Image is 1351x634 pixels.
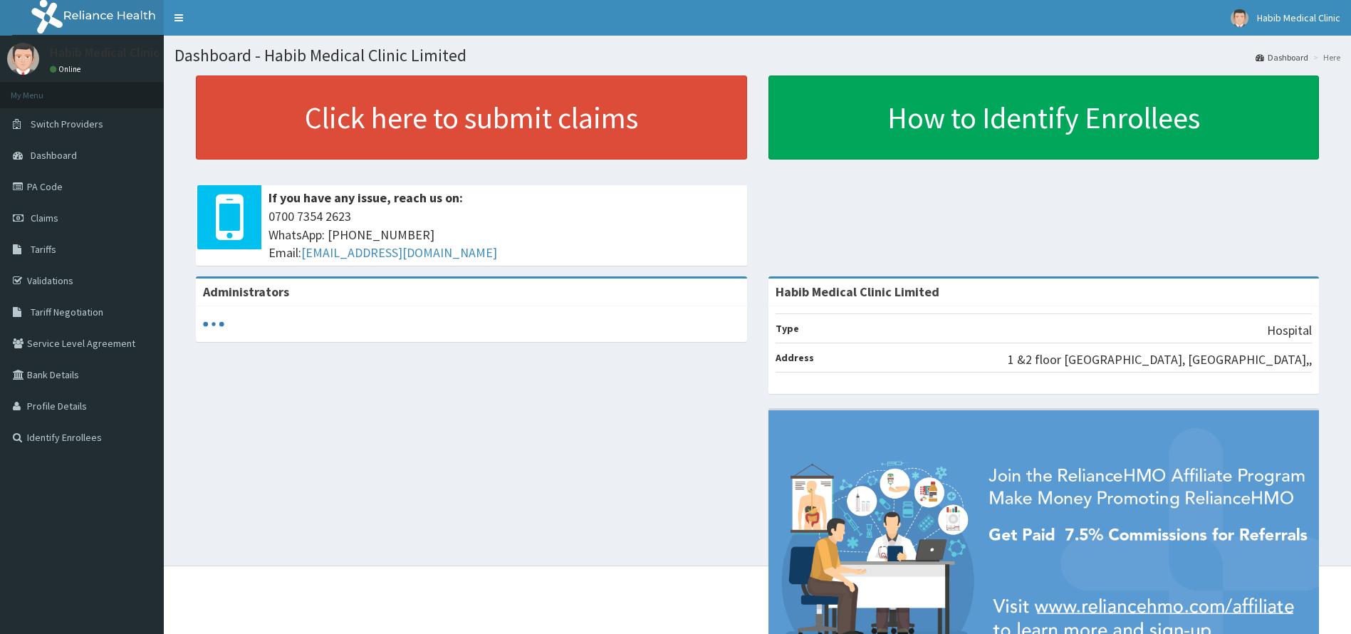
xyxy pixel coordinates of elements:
[31,306,103,318] span: Tariff Negotiation
[203,284,289,300] b: Administrators
[776,322,799,335] b: Type
[268,207,740,262] span: 0700 7354 2623 WhatsApp: [PHONE_NUMBER] Email:
[1257,11,1340,24] span: Habib Medical Clinic
[50,46,160,59] p: Habib Medical Clinic
[268,189,463,206] b: If you have any issue, reach us on:
[203,313,224,335] svg: audio-loading
[31,149,77,162] span: Dashboard
[31,212,58,224] span: Claims
[1008,350,1312,369] p: 1 &2 floor [GEOGRAPHIC_DATA], [GEOGRAPHIC_DATA],,
[1256,51,1308,63] a: Dashboard
[174,46,1340,65] h1: Dashboard - Habib Medical Clinic Limited
[196,76,747,160] a: Click here to submit claims
[768,76,1320,160] a: How to Identify Enrollees
[50,64,84,74] a: Online
[776,351,814,364] b: Address
[776,284,939,300] strong: Habib Medical Clinic Limited
[301,244,497,261] a: [EMAIL_ADDRESS][DOMAIN_NAME]
[31,118,103,130] span: Switch Providers
[1310,51,1340,63] li: Here
[1267,321,1312,340] p: Hospital
[31,243,56,256] span: Tariffs
[1231,9,1248,27] img: User Image
[7,43,39,75] img: User Image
